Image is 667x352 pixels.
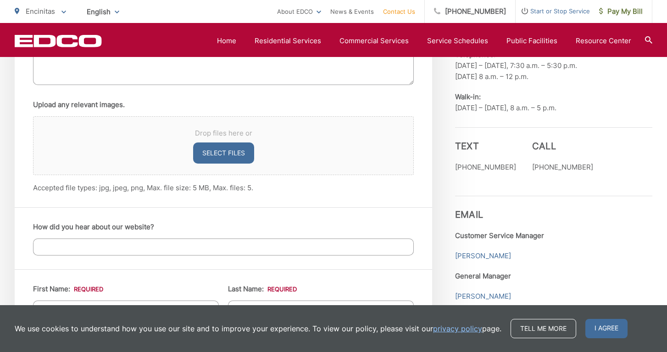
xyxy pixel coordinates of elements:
[228,285,297,293] label: Last Name:
[455,162,516,173] p: [PHONE_NUMBER]
[455,250,511,261] a: [PERSON_NAME]
[511,319,576,338] a: Tell me more
[455,291,511,302] a: [PERSON_NAME]
[506,35,557,46] a: Public Facilities
[15,323,501,334] p: We use cookies to understand how you use our site and to improve your experience. To view our pol...
[576,35,631,46] a: Resource Center
[26,7,55,16] span: Encinitas
[599,6,643,17] span: Pay My Bill
[33,183,253,192] span: Accepted file types: jpg, jpeg, png, Max. file size: 5 MB, Max. files: 5.
[433,323,482,334] a: privacy policy
[455,91,652,114] p: [DATE] – [DATE], 8 a.m. – 5 p.m.
[455,272,511,280] strong: General Manager
[532,141,593,152] h3: Call
[33,285,103,293] label: First Name:
[80,4,126,20] span: English
[33,223,154,231] label: How did you hear about our website?
[455,141,516,152] h3: Text
[455,231,544,240] strong: Customer Service Manager
[33,101,125,109] label: Upload any relevant images.
[455,92,481,101] b: Walk-in:
[44,128,402,139] span: Drop files here or
[193,142,254,164] button: select files, upload any relevant images.
[339,35,409,46] a: Commercial Services
[255,35,321,46] a: Residential Services
[217,35,236,46] a: Home
[330,6,374,17] a: News & Events
[532,162,593,173] p: [PHONE_NUMBER]
[383,6,415,17] a: Contact Us
[585,319,628,338] span: I agree
[455,196,652,220] h3: Email
[15,34,102,47] a: EDCD logo. Return to the homepage.
[427,35,488,46] a: Service Schedules
[455,49,652,82] p: [DATE] – [DATE], 7:30 a.m. – 5:30 p.m. [DATE] 8 a.m. – 12 p.m.
[277,6,321,17] a: About EDCO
